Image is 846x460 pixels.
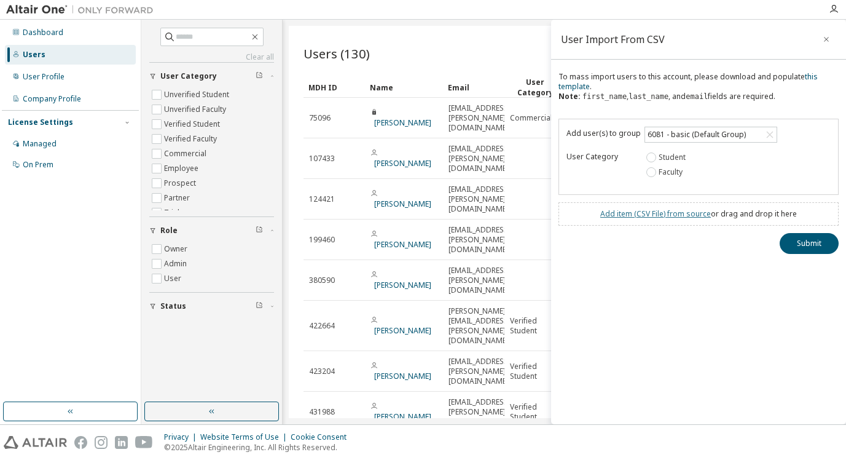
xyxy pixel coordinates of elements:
div: 6081 - basic (Default Group) [645,127,777,142]
button: Status [149,293,274,320]
label: User [164,271,184,286]
a: [PERSON_NAME] [374,158,431,169]
img: facebook.svg [74,436,87,449]
div: Add user(s) to group [566,129,641,143]
button: User Category [149,63,274,90]
img: altair_logo.svg [4,436,67,449]
span: Clear filter [256,71,263,81]
span: 124421 [309,194,335,204]
b: Note: [558,91,581,101]
div: Users [23,50,45,60]
a: [PERSON_NAME] [374,325,431,336]
p: © 2025 Altair Engineering, Inc. All Rights Reserved. [164,442,354,453]
div: Managed [23,139,57,149]
span: Users (130) [304,45,370,62]
div: Dashboard [23,28,63,38]
label: Partner [164,191,192,205]
div: User Profile [23,72,65,82]
a: [PERSON_NAME] [374,371,431,381]
span: [EMAIL_ADDRESS][PERSON_NAME][DOMAIN_NAME] [448,225,511,255]
label: Owner [164,242,190,256]
span: 431988 [309,407,335,417]
div: Company Profile [23,94,81,104]
a: Clear all [149,52,274,62]
div: User Category [566,152,640,180]
span: User Category [160,71,217,81]
img: instagram.svg [95,436,108,449]
code: last_name [629,92,668,101]
span: Verified Student [510,362,560,381]
span: 107433 [309,154,335,164]
div: Name [370,77,438,97]
button: Submit [780,233,839,254]
label: Unverified Student [164,87,232,102]
label: Commercial [164,146,209,161]
span: 380590 [309,276,335,285]
a: Add item ( CSV File ) from source [600,208,711,219]
span: [EMAIL_ADDRESS][PERSON_NAME][DOMAIN_NAME] [448,397,511,427]
code: email [686,92,708,101]
span: 75096 [309,113,331,123]
div: Privacy [164,432,200,442]
label: Student [659,150,688,165]
span: [PERSON_NAME][EMAIL_ADDRESS][PERSON_NAME][DOMAIN_NAME] [448,306,511,346]
label: Verified Student [164,117,222,132]
span: [EMAIL_ADDRESS][PERSON_NAME][DOMAIN_NAME] [448,266,511,295]
span: [EMAIL_ADDRESS][PERSON_NAME][DOMAIN_NAME] [448,103,511,133]
span: 199460 [309,235,335,245]
button: Role [149,217,274,244]
img: linkedin.svg [115,436,128,449]
span: Clear filter [256,301,263,311]
div: Email [448,77,499,97]
span: Verified Student [510,316,560,336]
span: [EMAIL_ADDRESS][PERSON_NAME][DOMAIN_NAME] [448,357,511,386]
span: Role [160,226,178,236]
label: Employee [164,161,201,176]
a: this template [558,71,818,92]
a: [PERSON_NAME] [374,117,431,128]
label: Admin [164,256,189,271]
div: License Settings [8,117,73,127]
span: [EMAIL_ADDRESS][PERSON_NAME][DOMAIN_NAME] [448,184,511,214]
code: first_name [582,92,627,101]
img: Altair One [6,4,160,16]
span: 422664 [309,321,335,331]
span: [EMAIL_ADDRESS][PERSON_NAME][DOMAIN_NAME] [448,144,511,173]
div: Website Terms of Use [200,432,291,442]
a: [PERSON_NAME] [374,239,431,250]
div: User Import From CSV [561,34,665,44]
span: Status [160,301,186,311]
div: Cookie Consent [291,432,354,442]
label: Faculty [659,165,685,180]
span: 423204 [309,367,335,376]
label: Prospect [164,176,198,191]
div: 6081 - basic (Default Group) [646,128,748,141]
a: [PERSON_NAME] [374,280,431,290]
a: [PERSON_NAME] [374,199,431,209]
div: On Prem [23,160,53,170]
div: MDH ID [308,77,360,97]
label: Verified Faculty [164,132,219,146]
img: youtube.svg [135,436,153,449]
div: or drag and drop it here [600,209,797,219]
span: Commercial [510,113,552,123]
label: Trial [164,205,182,220]
a: [PERSON_NAME] [374,411,431,422]
label: Unverified Faculty [164,102,229,117]
div: To mass import users to this account, please download and populate . , , and fields are required. [558,72,839,111]
span: Verified Student [510,402,560,422]
div: User Category [509,77,561,98]
span: Clear filter [256,226,263,236]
